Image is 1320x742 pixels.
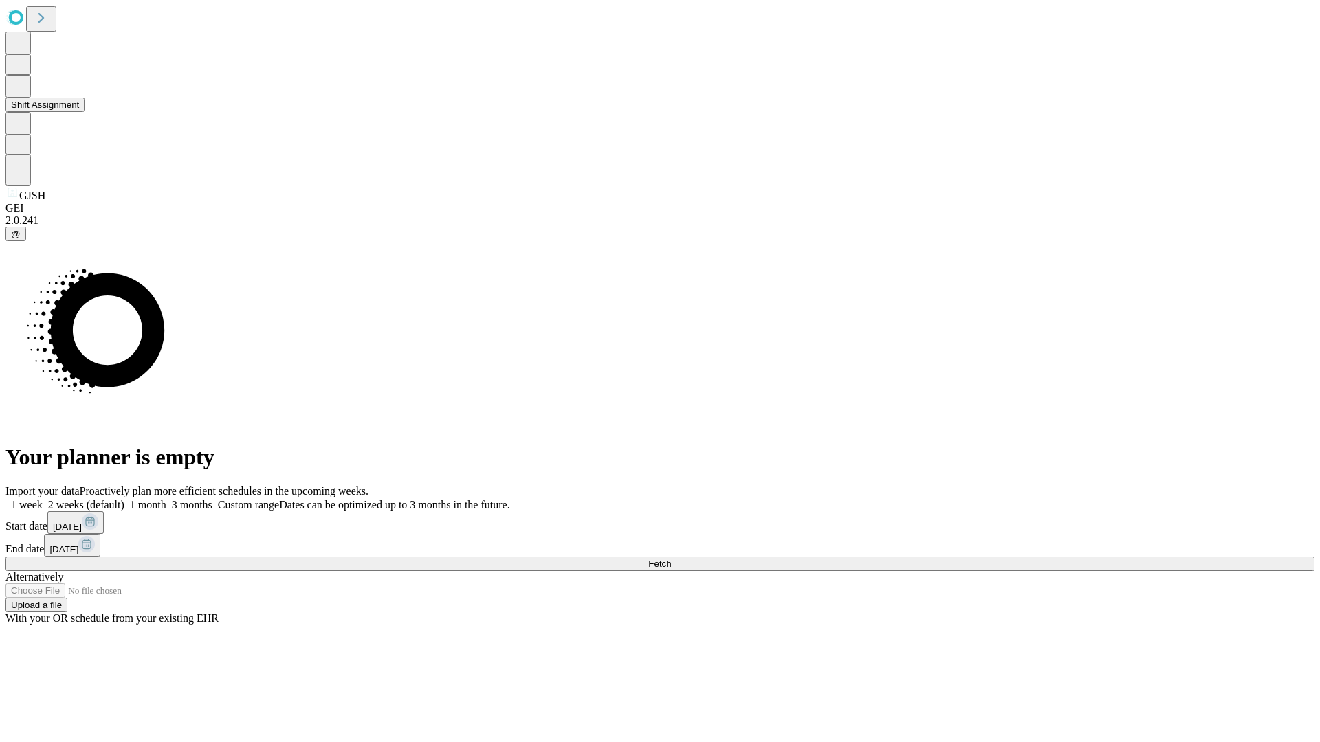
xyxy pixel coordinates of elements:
[5,571,63,583] span: Alternatively
[53,521,82,532] span: [DATE]
[218,499,279,510] span: Custom range
[47,511,104,534] button: [DATE]
[19,190,45,201] span: GJSH
[11,229,21,239] span: @
[130,499,166,510] span: 1 month
[5,534,1314,556] div: End date
[5,98,85,112] button: Shift Assignment
[172,499,212,510] span: 3 months
[5,612,219,624] span: With your OR schedule from your existing EHR
[279,499,509,510] span: Dates can be optimized up to 3 months in the future.
[5,214,1314,227] div: 2.0.241
[80,485,368,497] span: Proactively plan more efficient schedules in the upcoming weeks.
[5,556,1314,571] button: Fetch
[5,485,80,497] span: Import your data
[49,544,78,554] span: [DATE]
[5,445,1314,470] h1: Your planner is empty
[5,202,1314,214] div: GEI
[48,499,124,510] span: 2 weeks (default)
[648,559,671,569] span: Fetch
[5,511,1314,534] div: Start date
[44,534,100,556] button: [DATE]
[11,499,43,510] span: 1 week
[5,598,67,612] button: Upload a file
[5,227,26,241] button: @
